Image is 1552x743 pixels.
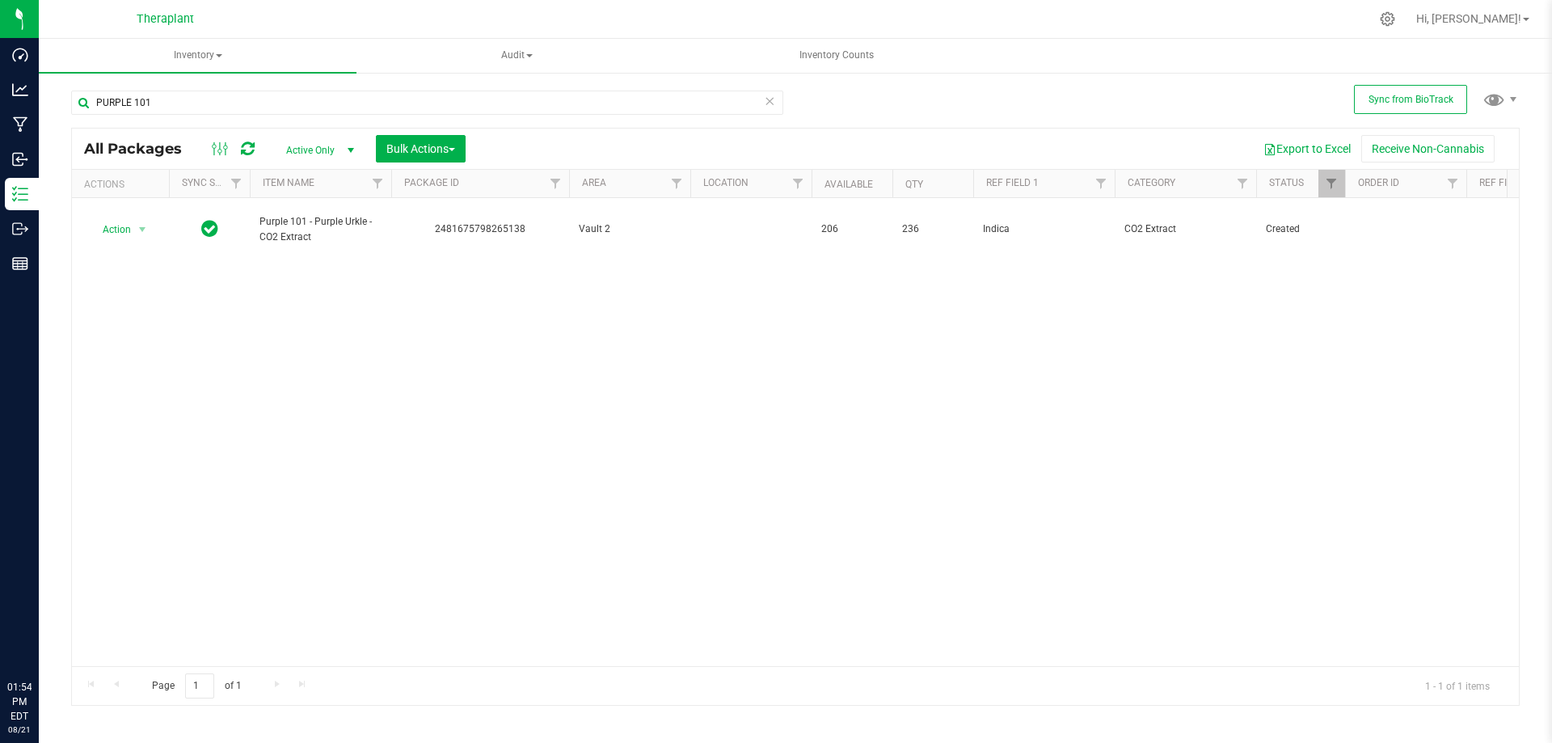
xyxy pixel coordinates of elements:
[133,218,153,241] span: select
[582,177,606,188] a: Area
[983,222,1105,237] span: Indica
[12,186,28,202] inline-svg: Inventory
[182,177,244,188] a: Sync Status
[365,170,391,197] a: Filter
[1318,170,1345,197] a: Filter
[902,222,964,237] span: 236
[138,673,255,699] span: Page of 1
[1124,222,1246,237] span: CO2 Extract
[137,12,194,26] span: Theraplant
[764,91,775,112] span: Clear
[48,611,67,631] iframe: Resource center unread badge
[12,116,28,133] inline-svg: Manufacturing
[88,218,132,241] span: Action
[201,217,218,240] span: In Sync
[1412,673,1503,698] span: 1 - 1 of 1 items
[821,222,883,237] span: 206
[579,222,681,237] span: Vault 2
[1361,135,1495,163] button: Receive Non-Cannabis
[12,47,28,63] inline-svg: Dashboard
[12,255,28,272] inline-svg: Reports
[263,177,314,188] a: Item Name
[404,177,459,188] a: Package ID
[359,40,675,72] span: Audit
[84,179,162,190] div: Actions
[389,222,571,237] div: 2481675798265138
[1416,12,1521,25] span: Hi, [PERSON_NAME]!
[7,724,32,736] p: 08/21
[12,151,28,167] inline-svg: Inbound
[376,135,466,163] button: Bulk Actions
[358,39,676,73] a: Audit
[12,221,28,237] inline-svg: Outbound
[1479,177,1532,188] a: Ref Field 2
[1358,177,1399,188] a: Order Id
[703,177,749,188] a: Location
[12,82,28,98] inline-svg: Analytics
[778,49,896,62] span: Inventory Counts
[785,170,812,197] a: Filter
[1354,85,1467,114] button: Sync from BioTrack
[185,673,214,699] input: 1
[39,39,356,73] a: Inventory
[223,170,250,197] a: Filter
[986,177,1039,188] a: Ref Field 1
[1440,170,1466,197] a: Filter
[1369,94,1453,105] span: Sync from BioTrack
[16,614,65,662] iframe: Resource center
[1253,135,1361,163] button: Export to Excel
[542,170,569,197] a: Filter
[1266,222,1335,237] span: Created
[71,91,783,115] input: Search Package ID, Item Name, SKU, Lot or Part Number...
[7,680,32,724] p: 01:54 PM EDT
[1229,170,1256,197] a: Filter
[1088,170,1115,197] a: Filter
[677,39,995,73] a: Inventory Counts
[664,170,690,197] a: Filter
[386,142,455,155] span: Bulk Actions
[259,214,382,245] span: Purple 101 - Purple Urkle - CO2 Extract
[1377,11,1398,27] div: Manage settings
[905,179,923,190] a: Qty
[1128,177,1175,188] a: Category
[84,140,198,158] span: All Packages
[824,179,873,190] a: Available
[1269,177,1304,188] a: Status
